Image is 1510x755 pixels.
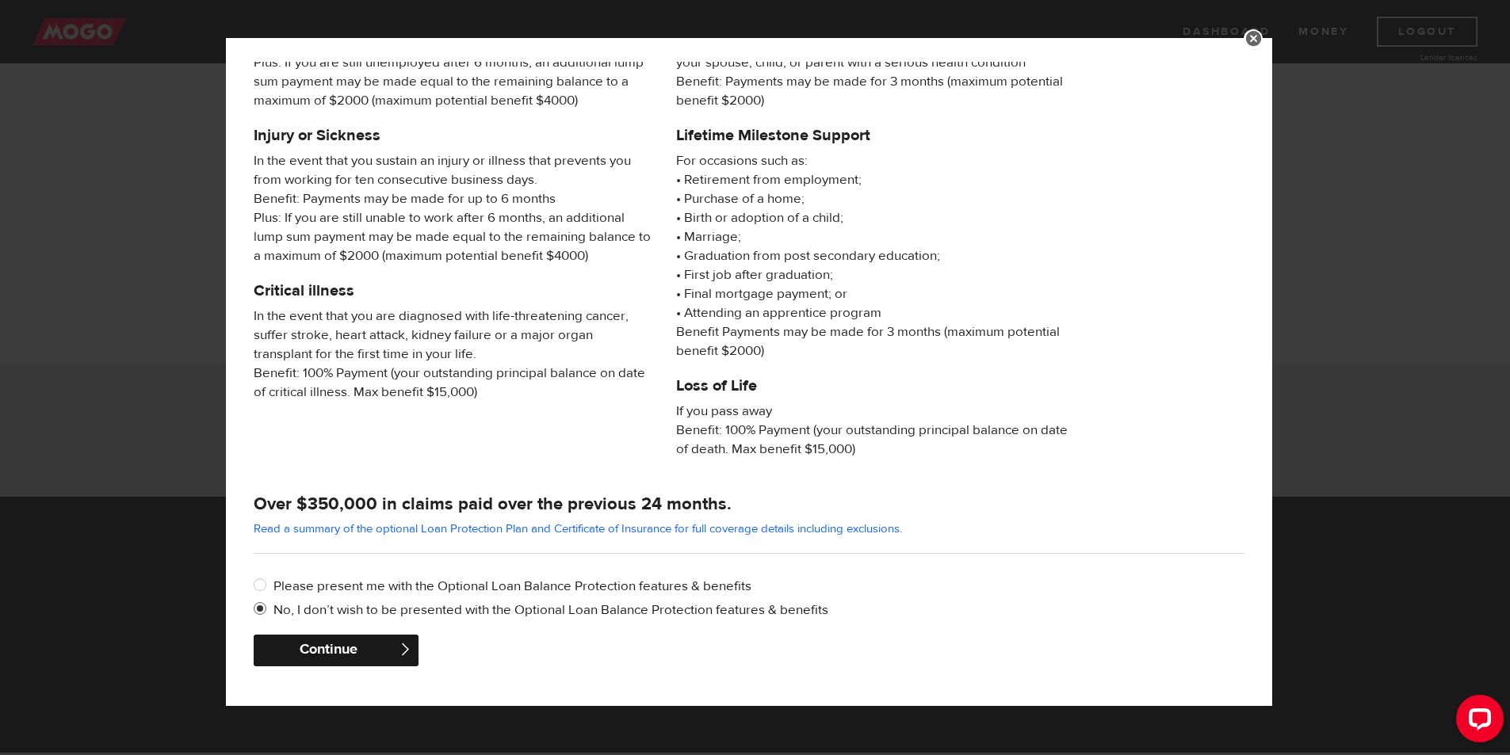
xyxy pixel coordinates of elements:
[254,635,419,666] button: Continue
[254,307,652,402] span: In the event that you are diagnosed with life-threatening cancer, suffer stroke, heart attack, ki...
[254,126,652,145] h5: Injury or Sickness
[676,151,1075,360] p: • Retirement from employment; • Purchase of a home; • Birth or adoption of a child; • Marriage; •...
[254,281,652,300] h5: Critical illness
[254,15,652,110] span: If you are Laid Off Without Cause Benefit: Payments may be made for up to 6 months Plus: If you a...
[254,151,652,265] span: In the event that you sustain an injury or illness that prevents you from working for ten consecu...
[676,402,1075,459] span: If you pass away Benefit: 100% Payment (your outstanding principal balance on date of death. Max ...
[273,601,1244,620] label: No, I don’t wish to be presented with the Optional Loan Balance Protection features & benefits
[254,601,273,620] input: No, I don’t wish to be presented with the Optional Loan Balance Protection features & benefits
[676,376,1075,395] h5: Loss of Life
[1443,688,1510,755] iframe: LiveChat chat widget
[676,15,1075,110] span: An unpaid leave of absence from your employment for more than 14 days, approved by your employer,...
[254,493,1244,515] h4: Over $350,000 in claims paid over the previous 24 months.
[676,126,1075,145] h5: Lifetime Milestone Support
[676,151,1075,170] span: For occasions such as:
[254,577,273,597] input: Please present me with the Optional Loan Balance Protection features & benefits
[399,643,412,656] span: 
[273,577,1244,596] label: Please present me with the Optional Loan Balance Protection features & benefits
[254,521,902,536] a: Read a summary of the optional Loan Protection Plan and Certificate of Insurance for full coverag...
